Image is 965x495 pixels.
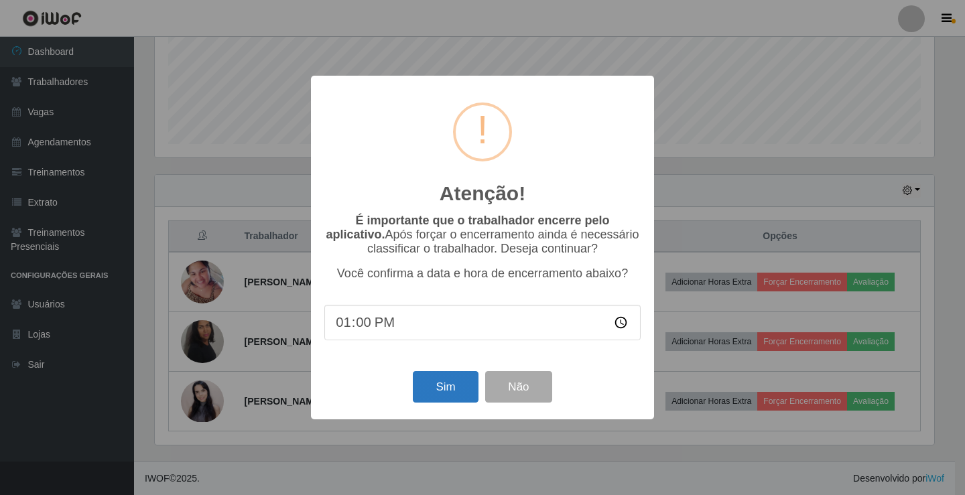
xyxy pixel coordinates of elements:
[485,371,552,403] button: Não
[440,182,525,206] h2: Atenção!
[326,214,609,241] b: É importante que o trabalhador encerre pelo aplicativo.
[324,214,641,256] p: Após forçar o encerramento ainda é necessário classificar o trabalhador. Deseja continuar?
[413,371,478,403] button: Sim
[324,267,641,281] p: Você confirma a data e hora de encerramento abaixo?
